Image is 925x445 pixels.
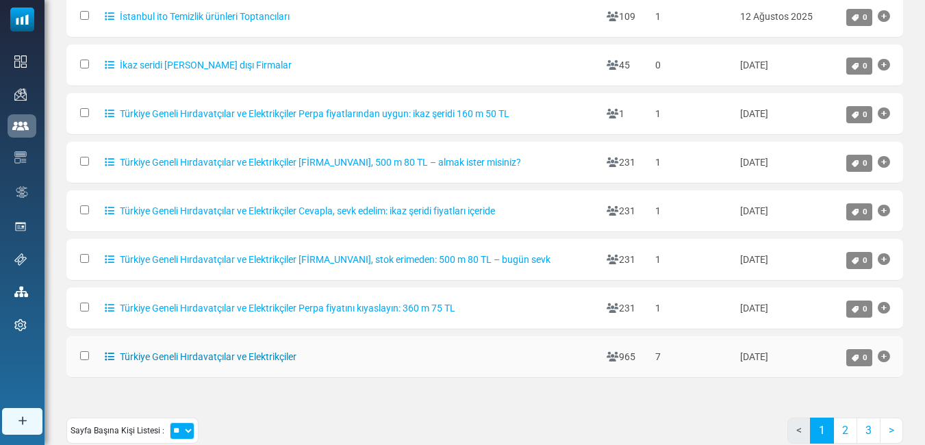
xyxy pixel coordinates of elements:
a: Türkiye Geneli Hırdavatçılar ve Elektrikçiler Cevapla, sevk edelim: ikaz şeridi fiyatları içeride [105,205,495,216]
span: Sayfa Başına Kişi Listesi : [71,424,164,437]
td: [DATE] [733,239,839,281]
img: dashboard-icon.svg [14,55,27,68]
td: 231 [600,142,648,183]
a: Türkiye Geneli Hırdavatçılar ve Elektrikçiler Perpa fiyatlarından uygun: ikaz şeridi 160 m 50 TL [105,108,509,119]
a: İstanbul ito Temizlik ürünleri Toptancıları [105,11,290,22]
td: 45 [600,44,648,86]
a: Türkiye Geneli Hırdavatçılar ve Elektrikçiler [FİRMA_UNVANI], 500 m 80 TL – almak ister misiniz? [105,157,521,168]
img: contacts-icon-active.svg [12,121,29,131]
a: Etiket Ekle [878,51,890,79]
a: 2 [833,418,857,444]
img: landing_pages.svg [14,220,27,233]
td: [DATE] [733,190,839,232]
a: 0 [846,106,872,123]
img: settings-icon.svg [14,319,27,331]
a: Türkiye Geneli Hırdavatçılar ve Elektrikçiler Perpa fiyatını kıyaslayın: 360 m 75 TL [105,303,455,314]
td: [DATE] [733,44,839,86]
td: [DATE] [733,336,839,378]
a: Etiket Ekle [878,3,890,30]
td: 0 [648,44,733,86]
span: 0 [863,12,867,22]
a: Etiket Ekle [878,294,890,322]
a: 1 [810,418,834,444]
td: [DATE] [733,93,839,135]
td: 231 [600,288,648,329]
img: email-templates-icon.svg [14,151,27,164]
a: Etiket Ekle [878,343,890,370]
a: 0 [846,203,872,220]
a: Etiket Ekle [878,197,890,225]
img: campaigns-icon.png [14,88,27,101]
td: 1 [600,93,648,135]
a: 0 [846,155,872,172]
td: 1 [648,288,733,329]
span: 0 [863,304,867,314]
a: 0 [846,9,872,26]
a: İkaz seridi [PERSON_NAME] dışı Firmalar [105,60,292,71]
a: Etiket Ekle [878,100,890,127]
td: 1 [648,239,733,281]
span: 0 [863,353,867,362]
td: 1 [648,142,733,183]
span: 0 [863,110,867,119]
td: 965 [600,336,648,378]
td: [DATE] [733,142,839,183]
a: Etiket Ekle [878,246,890,273]
span: 0 [863,158,867,168]
td: 231 [600,190,648,232]
img: workflow.svg [14,184,29,200]
a: Etiket Ekle [878,149,890,176]
a: Türkiye Geneli Hırdavatçılar ve Elektrikçiler [FİRMA_UNVANI], stok erimeden: 500 m 80 TL – bugün ... [105,254,550,265]
a: 0 [846,349,872,366]
a: 0 [846,58,872,75]
img: mailsoftly_icon_blue_white.svg [10,8,34,31]
span: 0 [863,255,867,265]
a: 3 [857,418,880,444]
a: 0 [846,252,872,269]
td: 231 [600,239,648,281]
td: [DATE] [733,288,839,329]
span: 0 [863,61,867,71]
a: Türkiye Geneli Hırdavatçılar ve Elektrikçiler [105,351,296,362]
td: 7 [648,336,733,378]
span: 0 [863,207,867,216]
td: 1 [648,190,733,232]
a: Next [880,418,903,444]
img: support-icon.svg [14,253,27,266]
td: 1 [648,93,733,135]
a: 0 [846,301,872,318]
